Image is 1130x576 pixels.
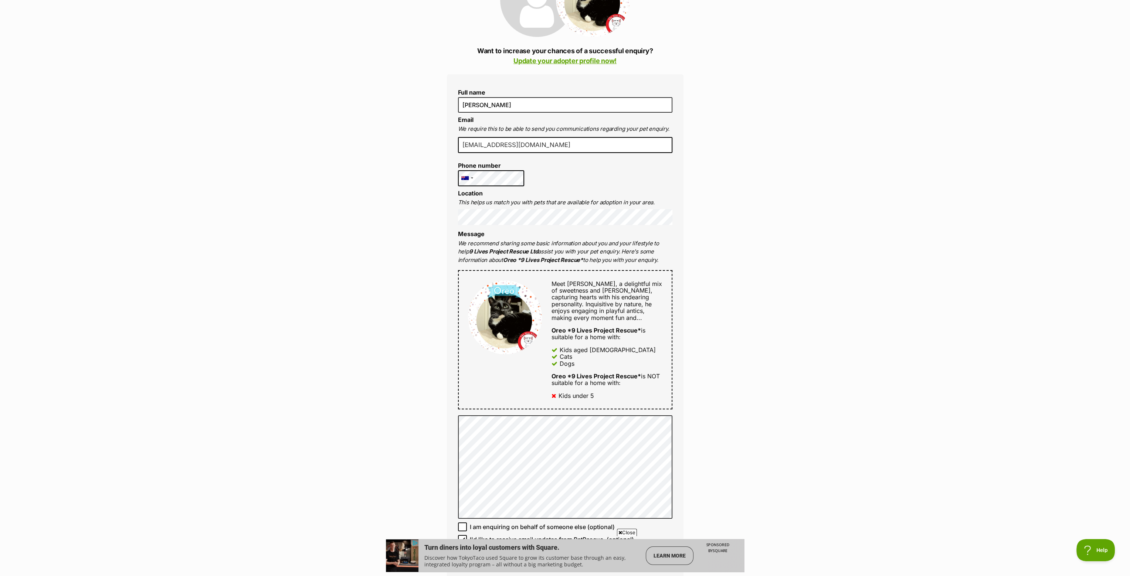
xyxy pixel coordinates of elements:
img: Oreo *9 Lives Project Rescue* [468,280,542,354]
div: Cats [560,353,572,360]
p: We require this to be able to send you communications regarding your pet enquiry. [458,125,672,133]
p: This helps us match you with pets that are available for adoption in your area. [458,198,672,207]
strong: Oreo *9 Lives Project Rescue* [503,256,583,263]
label: Phone number [458,162,525,169]
strong: Oreo *9 Lives Project Rescue* [552,372,641,380]
label: Location [458,190,483,197]
div: Kids under 5 [559,392,594,399]
span: I'd like to receive email updates from PetRescue. (optional) [470,535,634,544]
div: Dogs [560,360,574,367]
label: Message [458,230,485,238]
div: Australia: +61 [458,171,475,186]
iframe: Advertisement [386,539,744,572]
strong: Oreo *9 Lives Project Rescue* [552,327,641,334]
div: is suitable for a home with: [552,327,662,341]
a: Update your adopter profile now! [513,57,617,65]
div: Kids aged [DEMOGRAPHIC_DATA] [560,347,656,353]
span: I am enquiring on behalf of someone else (optional) [470,522,615,531]
p: Want to increase your chances of a successful enquiry? [447,46,683,66]
div: is NOT suitable for a home with: [552,373,662,386]
iframe: Help Scout Beacon - Open [1076,539,1115,561]
p: We recommend sharing some basic information about you and your lifestyle to help assist you with ... [458,239,672,265]
span: Close [617,529,637,536]
input: E.g. Jimmy Chew [458,97,672,113]
strong: 9 Lives Project Rescue Ltd [469,248,538,255]
label: Email [458,116,474,123]
span: Meet [PERSON_NAME], a delightful mix of sweetness and [PERSON_NAME], capturing hearts with his en... [552,280,662,321]
label: Full name [458,89,672,96]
